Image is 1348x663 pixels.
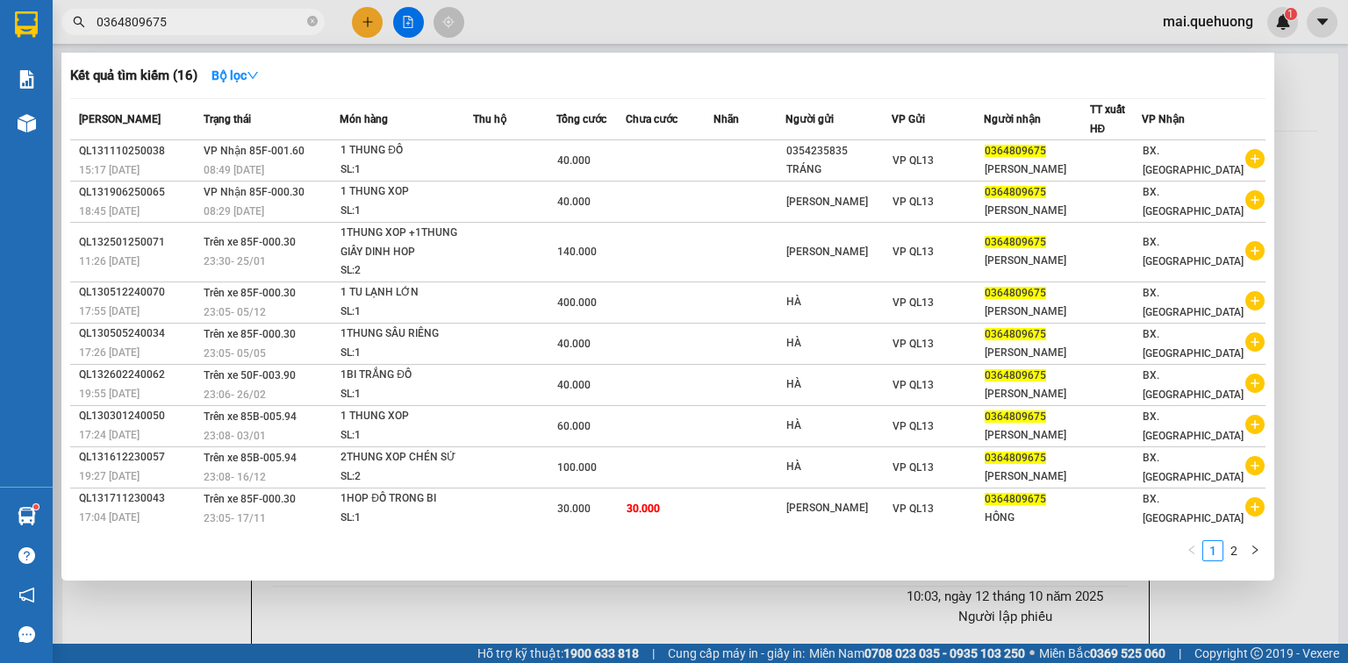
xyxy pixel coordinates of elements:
span: 0364809675 [985,369,1046,381]
span: BX. [GEOGRAPHIC_DATA] [1143,493,1244,524]
span: plus-circle [1245,456,1265,475]
span: 30.000 [627,503,660,515]
span: BX. [GEOGRAPHIC_DATA] [1143,369,1244,401]
span: 23:08 - 03/01 [204,430,266,442]
div: [PERSON_NAME] [985,344,1089,362]
div: QL131906250065 [79,183,198,202]
span: 40.000 [557,379,591,391]
div: 0354235835 [786,142,891,160]
li: Next Page [1244,540,1266,561]
img: logo-vxr [15,11,38,38]
span: right [1250,545,1260,555]
div: HÀ [786,458,891,476]
span: close-circle [307,16,318,26]
span: BX. [GEOGRAPHIC_DATA] [1143,410,1244,442]
span: 0364809675 [985,145,1046,157]
sup: 1 [33,504,39,510]
span: 23:08 - 16/12 [204,471,266,483]
span: VP QL13 [893,420,934,432]
span: plus-circle [1245,374,1265,393]
span: left [1187,545,1197,555]
span: VP Nhận 85F-001.60 [204,145,305,157]
span: plus-circle [1245,332,1265,352]
div: [PERSON_NAME] [985,202,1089,220]
span: Trạng thái [204,113,251,125]
span: 0364809675 [985,328,1046,340]
span: plus-circle [1245,241,1265,260]
span: VP Nhận [1142,113,1185,125]
div: QL130301240050 [79,407,198,425]
div: 1 THUNG XOP [341,407,472,426]
div: HÀ [786,375,891,394]
span: 40.000 [557,338,591,350]
span: 140.000 [557,246,597,258]
button: right [1244,540,1266,561]
img: warehouse-icon [18,507,36,525]
div: QL131711230043 [79,489,198,508]
a: 1 [1203,541,1223,560]
div: [PERSON_NAME] [985,385,1089,403]
span: 08:49 [DATE] [204,164,264,176]
span: 17:24 [DATE] [79,429,140,441]
div: QL131612230057 [79,448,198,467]
span: 60.000 [557,420,591,432]
span: plus-circle [1245,190,1265,210]
span: Trên xe 50F-003.90 [204,369,296,381]
li: 1 [1202,540,1223,561]
span: Nhãn [713,113,739,125]
div: QL130512240070 [79,283,198,302]
span: 0364809675 [985,287,1046,299]
div: SL: 1 [341,385,472,404]
li: 2 [1223,540,1244,561]
div: [PERSON_NAME] [985,467,1089,486]
span: 400.000 [557,296,597,309]
div: [PERSON_NAME] [786,499,891,517]
div: [PERSON_NAME] [985,426,1089,445]
div: SL: 2 [341,467,472,487]
div: SL: 1 [341,344,472,363]
span: VP QL13 [893,503,934,515]
div: 1THUNG XOP +1THUNG GIẤY DINH HOP [341,224,472,261]
span: TT xuất HĐ [1090,103,1125,135]
span: VP QL13 [893,338,934,350]
div: 1THUNG SẦU RIÊNG [341,324,472,344]
div: TRÁNG [786,160,891,179]
span: plus-circle [1245,149,1265,168]
span: Người nhận [984,113,1041,125]
span: 15:17 [DATE] [79,164,140,176]
div: 1 THUNG XOP [341,182,472,202]
span: 23:05 - 05/12 [204,306,266,318]
span: Trên xe 85F-000.30 [204,236,296,248]
h3: Kết quả tìm kiếm ( 16 ) [70,67,197,85]
div: SL: 1 [341,160,472,180]
span: 17:55 [DATE] [79,305,140,317]
div: HÀ [786,334,891,353]
span: 23:05 - 17/11 [204,512,266,524]
span: 0364809675 [985,452,1046,464]
span: BX. [GEOGRAPHIC_DATA] [1143,328,1244,360]
span: VP QL13 [893,379,934,391]
span: Chưa cước [626,113,678,125]
li: Previous Page [1181,540,1202,561]
div: [PERSON_NAME] [786,243,891,261]
span: 17:04 [DATE] [79,511,140,524]
span: 08:29 [DATE] [204,205,264,217]
span: Món hàng [340,113,388,125]
span: Tổng cước [556,113,606,125]
span: Trên xe 85F-000.30 [204,287,296,299]
div: SL: 1 [341,202,472,221]
span: Trên xe 85B-005.94 [204,410,297,423]
span: 19:55 [DATE] [79,388,140,400]
div: HỒNG [985,509,1089,527]
span: VP Nhận 85F-000.30 [204,186,305,198]
div: QL132602240062 [79,366,198,384]
img: warehouse-icon [18,114,36,132]
span: question-circle [18,547,35,564]
div: QL132501250071 [79,233,198,252]
div: SL: 2 [341,261,472,281]
span: [PERSON_NAME] [79,113,161,125]
span: Trên xe 85B-005.94 [204,452,297,464]
input: Tìm tên, số ĐT hoặc mã đơn [97,12,304,32]
span: BX. [GEOGRAPHIC_DATA] [1143,236,1244,267]
span: close-circle [307,14,318,31]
